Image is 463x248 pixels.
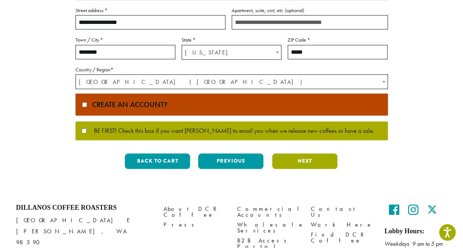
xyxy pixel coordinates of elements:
[385,240,443,248] em: Weekdays 9 am to 5 pm
[311,220,373,230] a: Work Here
[182,45,281,60] span: State
[87,128,374,134] span: BE FIRST! Check this box if you want [PERSON_NAME] to email you when we release new coffees or ha...
[182,35,281,45] label: State
[16,204,152,212] h4: Dillanos Coffee Roasters
[164,204,226,220] a: About DCR Coffee
[311,204,373,220] a: Contact Us
[82,128,87,133] input: BE FIRST! Check this box if you want [PERSON_NAME] to email you when we release new coffees or ha...
[198,153,263,169] button: Previous
[164,220,226,230] a: Press
[385,227,447,235] h5: Lobby Hours:
[288,35,387,45] label: ZIP Code
[76,35,175,45] label: Town / City
[82,102,87,107] input: Create an account?
[125,153,190,169] button: Back to cart
[272,153,337,169] button: Next
[182,45,281,60] span: California
[285,7,304,14] span: (optional)
[76,75,387,89] span: United States (US)
[237,204,300,220] a: Commercial Accounts
[232,6,388,15] label: Apartment, suite, unit, etc.
[76,6,225,15] label: Street address
[88,100,168,109] span: Create an account?
[237,220,300,236] a: Wholesale Services
[311,230,373,246] a: Find DCR Coffee
[76,74,388,89] span: Country / Region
